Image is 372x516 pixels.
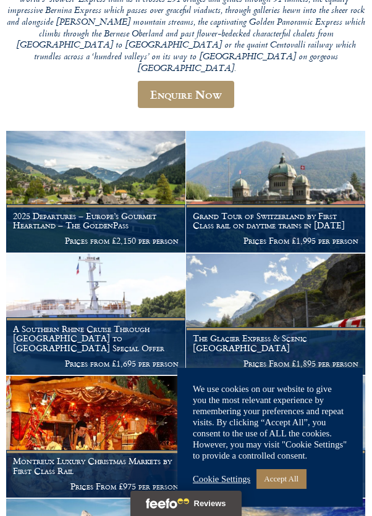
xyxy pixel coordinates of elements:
h1: Montreux Luxury Christmas Markets by First Class Rail [13,456,179,476]
div: We use cookies on our website to give you the most relevant experience by remembering your prefer... [193,383,347,461]
a: Accept All [256,469,306,488]
h1: 2025 Departures – Europe’s Gourmet Heartland – The GoldenPass [13,211,179,231]
a: Cookie Settings [193,473,250,485]
h1: A Southern Rhine Cruise Through [GEOGRAPHIC_DATA] to [GEOGRAPHIC_DATA] Special Offer [13,324,179,353]
a: Montreux Luxury Christmas Markets by First Class Rail Prices From £975 per person [6,376,186,498]
a: Enquire Now [138,81,234,108]
a: The Glacier Express & Scenic [GEOGRAPHIC_DATA] Prices From £1,895 per person [186,254,366,376]
h1: Grand Tour of Switzerland by First Class rail on daytime trains in [DATE] [193,211,358,231]
p: Prices From £975 per person [13,481,179,491]
p: Prices From £1,995 per person [193,236,358,246]
p: Prices from £2,150 per person [13,236,179,246]
h1: The Glacier Express & Scenic [GEOGRAPHIC_DATA] [193,333,358,353]
a: A Southern Rhine Cruise Through [GEOGRAPHIC_DATA] to [GEOGRAPHIC_DATA] Special Offer Prices from ... [6,254,186,376]
a: Grand Tour of Switzerland by First Class rail on daytime trains in [DATE] Prices From £1,995 per ... [186,131,366,253]
p: Prices from £1,695 per person [13,359,179,368]
a: 2025 Departures – Europe’s Gourmet Heartland – The GoldenPass Prices from £2,150 per person [6,131,186,253]
p: Prices From £1,895 per person [193,359,358,368]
